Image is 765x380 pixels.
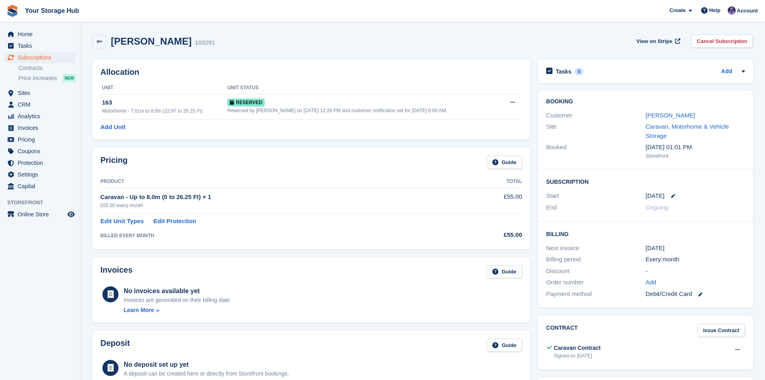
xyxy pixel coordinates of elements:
a: menu [4,157,76,168]
div: BILLED EVERY MONTH [100,232,462,239]
div: No deposit set up yet [124,360,289,370]
th: Product [100,175,462,188]
div: Booked [546,143,645,160]
span: CRM [18,99,66,110]
a: menu [4,169,76,180]
p: A deposit can be created here or directly from Storefront bookings. [124,370,289,378]
a: Guide [487,339,522,352]
div: Learn More [124,306,154,314]
div: [DATE] 01:01 PM [646,143,745,152]
a: menu [4,40,76,51]
div: Caravan Contract [554,344,601,352]
a: Add [646,278,657,287]
div: Motorhome - 7.01m to 8.0m (22.97 to 26.25 Ft) [102,107,227,115]
span: Sites [18,87,66,99]
div: Order number [546,278,645,287]
div: 0 [575,68,584,75]
span: Help [709,6,720,14]
a: Add [721,67,732,76]
span: Analytics [18,111,66,122]
th: Unit Status [227,82,501,94]
div: - [646,267,745,276]
div: No invoices available yet [124,286,231,296]
a: Edit Protection [153,217,196,226]
a: Learn More [124,306,231,314]
div: Debit/Credit Card [646,290,745,299]
span: Capital [18,181,66,192]
a: menu [4,111,76,122]
td: £55.00 [462,188,522,213]
h2: Booking [546,99,745,105]
div: [DATE] [646,244,745,253]
div: Billing period [546,255,645,264]
div: Payment method [546,290,645,299]
span: Protection [18,157,66,168]
span: View on Stripe [636,37,672,45]
div: Start [546,191,645,201]
h2: Deposit [100,339,130,352]
div: £55.00 [462,230,522,240]
h2: Allocation [100,68,522,77]
a: Guide [487,156,522,169]
span: Online Store [18,209,66,220]
th: Total [462,175,522,188]
h2: Contract [546,324,578,337]
h2: Subscription [546,177,745,185]
a: View on Stripe [633,35,682,48]
div: Site [546,122,645,140]
time: 2025-09-01 00:00:00 UTC [646,191,665,201]
div: Reserved by [PERSON_NAME] on [DATE] 12:28 PM and customer notification set for [DATE] 6:00 AM. [227,107,501,114]
span: Subscriptions [18,52,66,63]
a: menu [4,134,76,145]
img: Liam Beddard [728,6,736,14]
span: Storefront [7,199,80,207]
a: Price increases NEW [18,74,76,82]
div: 103291 [195,38,215,47]
span: Coupons [18,146,66,157]
h2: Invoices [100,265,133,279]
a: Preview store [66,210,76,219]
div: Next invoice [546,244,645,253]
div: Customer [546,111,645,120]
a: menu [4,209,76,220]
a: Contracts [18,64,76,72]
span: Settings [18,169,66,180]
span: Price increases [18,74,57,82]
a: menu [4,122,76,134]
a: menu [4,87,76,99]
img: stora-icon-8386f47178a22dfd0bd8f6a31ec36ba5ce8667c1dd55bd0f319d3a0aa187defe.svg [6,5,18,17]
a: Issue Contract [698,324,745,337]
a: Edit Unit Types [100,217,144,226]
span: Invoices [18,122,66,134]
span: Tasks [18,40,66,51]
a: Add Unit [100,123,125,132]
a: menu [4,99,76,110]
h2: [PERSON_NAME] [111,36,192,47]
div: Storefront [646,152,745,160]
span: Reserved [227,99,265,107]
a: Guide [487,265,522,279]
div: £55.00 every month [100,202,462,209]
span: Create [669,6,685,14]
h2: Pricing [100,156,128,169]
div: Discount [546,267,645,276]
span: Pricing [18,134,66,145]
div: 163 [102,98,227,107]
span: Home [18,29,66,40]
a: menu [4,29,76,40]
div: Signed on [DATE] [554,352,601,359]
a: Caravan, Motorhome & Vehicle Storage [646,123,729,139]
div: Every month [646,255,745,264]
a: menu [4,52,76,63]
a: [PERSON_NAME] [646,112,695,119]
div: End [546,203,645,212]
div: NEW [63,74,76,82]
span: Account [737,7,758,15]
div: Invoices are generated on their billing date. [124,296,231,304]
th: Unit [100,82,227,94]
a: menu [4,181,76,192]
h2: Tasks [556,68,571,75]
a: Your Storage Hub [22,4,82,17]
div: Caravan - Up to 8.0m (0 to 26.25 Ft) × 1 [100,193,462,202]
h2: Billing [546,230,745,238]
